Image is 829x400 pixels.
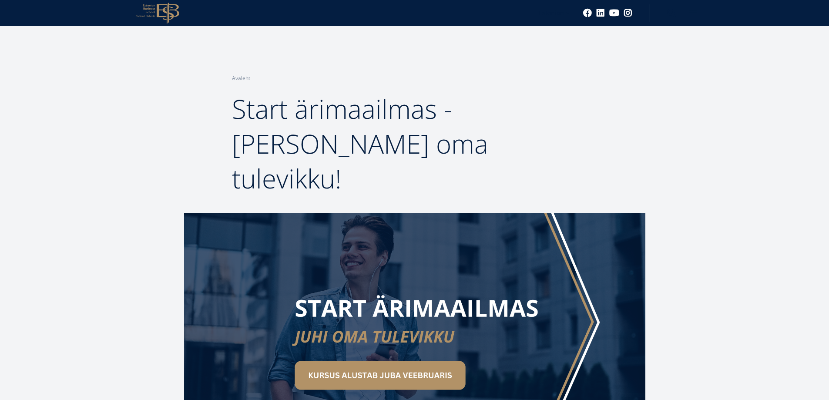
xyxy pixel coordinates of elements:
a: Linkedin [596,9,605,17]
a: Instagram [624,9,632,17]
a: Facebook [583,9,592,17]
span: Start ärimaailmas - [PERSON_NAME] oma tulevikku! [232,91,488,196]
a: Avaleht [232,74,250,83]
a: Youtube [609,9,619,17]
